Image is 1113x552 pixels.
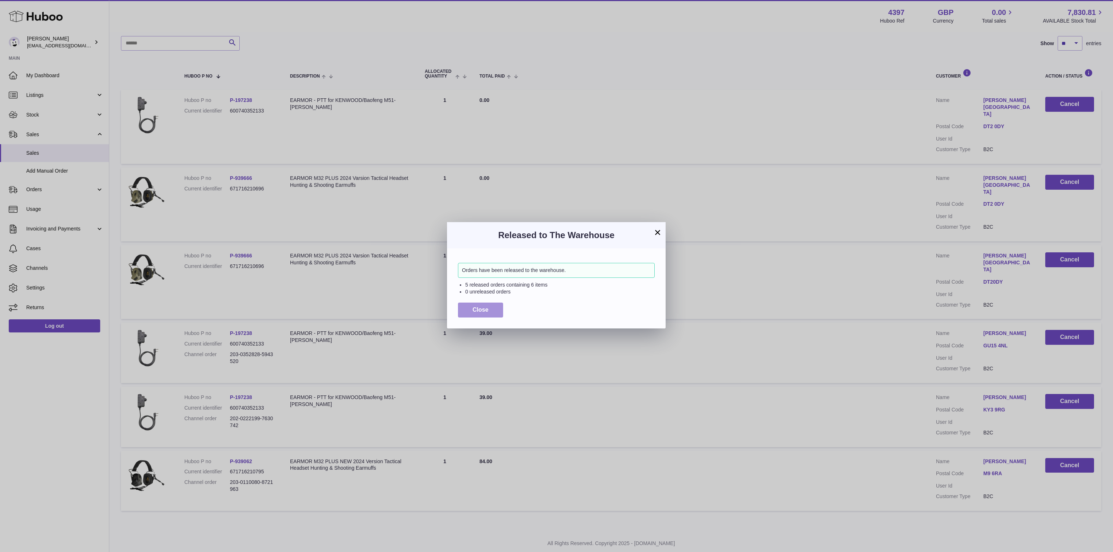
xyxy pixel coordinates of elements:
span: Close [473,307,489,313]
li: 0 unreleased orders [465,288,655,295]
div: Orders have been released to the warehouse. [458,263,655,278]
h3: Released to The Warehouse [458,229,655,241]
button: Close [458,303,503,318]
li: 5 released orders containing 6 items [465,281,655,288]
button: × [653,228,662,237]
